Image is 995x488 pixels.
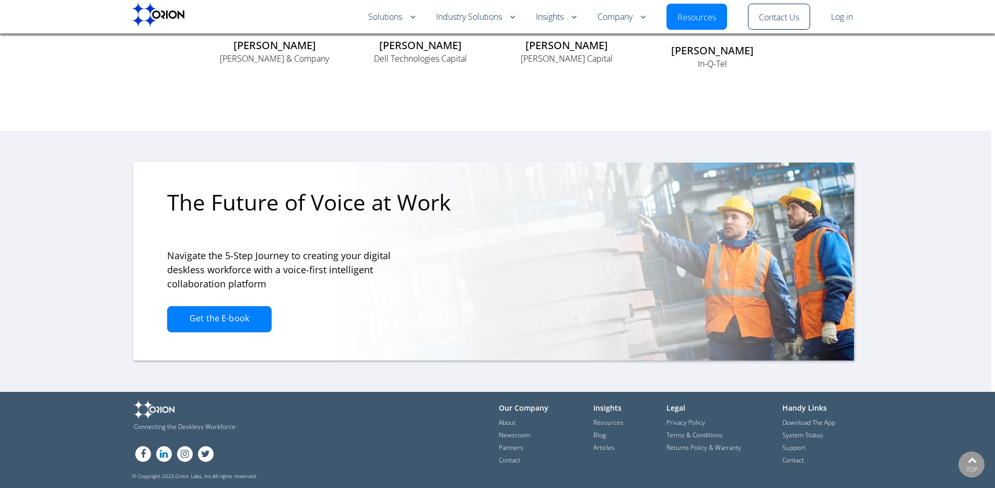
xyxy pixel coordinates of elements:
a: Contact [782,456,804,465]
img: Orion [134,400,174,419]
a: Contact [499,456,520,465]
span: [PERSON_NAME] [233,38,316,52]
a: Company [598,11,646,24]
a: Industry Solutions [436,11,515,24]
a: Returns Policy & Warranty [666,443,741,452]
iframe: Chat Widget [807,367,995,488]
a: Newsroom [499,431,531,440]
p: [PERSON_NAME] & Company [212,52,337,65]
img: Orion labs Black logo [132,3,184,27]
a: Resources [593,418,624,427]
p: In-Q-Tel [650,57,775,70]
h3: Legal [666,400,767,415]
a: Contact Us [759,11,799,24]
a: Log in [831,11,853,24]
a: Partners [499,443,523,452]
a: Blog [593,431,606,440]
p: [PERSON_NAME] Capital [504,52,629,65]
a: Insights [536,11,577,24]
a: Get the E-book [167,306,272,332]
span: [PERSON_NAME] [671,43,754,57]
h3: Handy Links [782,400,861,415]
a: System Status [782,431,823,440]
a: About [499,418,516,427]
p: Dell Technologies Capital [358,52,483,65]
h3: Insights [593,400,651,415]
a: Support [782,443,805,452]
h3: Our Company [499,400,578,415]
span: [PERSON_NAME] [525,38,608,52]
a: Orion Labs, Inc. [175,472,213,480]
h3: The Future of Voice at Work [167,189,487,216]
a: Privacy Policy [666,418,705,427]
span: © Copyright 2025. All rights reserved. [132,472,863,480]
span: [PERSON_NAME] [379,38,462,52]
a: Articles [593,443,615,452]
h4: Navigate the 5-Step Journey to creating your digital deskless workforce with a voice-first intell... [167,249,428,291]
a: Solutions [368,11,415,24]
a: Resources [677,11,716,24]
a: Terms & Conditions [666,431,723,440]
span: Connecting the Deskless Workforce [134,423,373,431]
a: Download The App [782,418,835,427]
